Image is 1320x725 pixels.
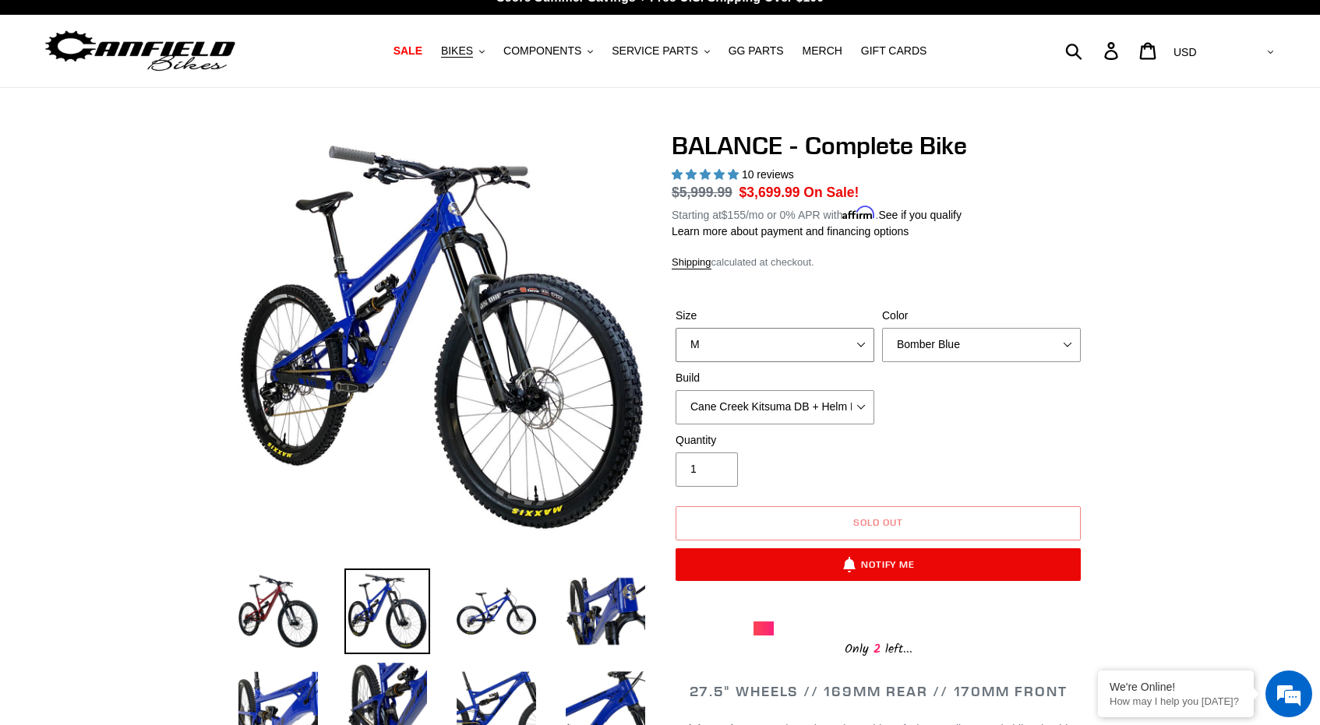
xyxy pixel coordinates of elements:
[256,8,293,45] div: Minimize live chat window
[1110,681,1242,693] div: We're Online!
[722,209,746,221] span: $155
[861,44,927,58] span: GIFT CARDS
[441,44,473,58] span: BIKES
[676,370,874,386] label: Build
[672,203,962,223] p: Starting at /mo or 0% APR with .
[842,206,875,220] span: Affirm
[853,40,935,62] a: GIFT CARDS
[496,40,601,62] button: COMPONENTS
[8,425,297,480] textarea: Type your message and hit 'Enter'
[672,131,1085,160] h1: BALANCE - Complete Bike
[676,308,874,324] label: Size
[394,44,422,58] span: SALE
[676,506,1081,540] button: Sold out
[742,168,794,181] span: 10 reviews
[878,209,962,221] a: See if you qualify - Learn more about Affirm Financing (opens in modal)
[882,308,1081,324] label: Color
[433,40,492,62] button: BIKES
[1110,695,1242,707] p: How may I help you today?
[104,87,285,107] div: Chat with us now
[803,182,859,202] span: On Sale!
[672,168,742,181] span: 5.00 stars
[454,568,539,654] img: Load image into Gallery viewer, BALANCE - Complete Bike
[604,40,717,62] button: SERVICE PARTS
[853,516,903,528] span: Sold out
[676,548,1081,581] button: Notify Me
[43,26,238,76] img: Canfield Bikes
[672,255,1085,270] div: calculated at checkout.
[563,568,648,654] img: Load image into Gallery viewer, BALANCE - Complete Bike
[721,40,792,62] a: GG PARTS
[729,44,784,58] span: GG PARTS
[739,185,800,200] span: $3,699.99
[503,44,581,58] span: COMPONENTS
[672,185,732,200] s: $5,999.99
[386,40,430,62] a: SALE
[672,256,711,269] a: Shipping
[344,568,430,654] img: Load image into Gallery viewer, BALANCE - Complete Bike
[754,635,1003,660] div: Only left...
[672,225,909,238] a: Learn more about payment and financing options
[235,568,321,654] img: Load image into Gallery viewer, BALANCE - Complete Bike
[869,639,885,659] span: 2
[17,86,41,109] div: Navigation go back
[50,78,89,117] img: d_696896380_company_1647369064580_696896380
[612,44,697,58] span: SERVICE PARTS
[803,44,842,58] span: MERCH
[90,196,215,354] span: We're online!
[795,40,850,62] a: MERCH
[1074,33,1114,68] input: Search
[672,683,1085,700] h2: 27.5" WHEELS // 169MM REAR // 170MM FRONT
[676,432,874,449] label: Quantity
